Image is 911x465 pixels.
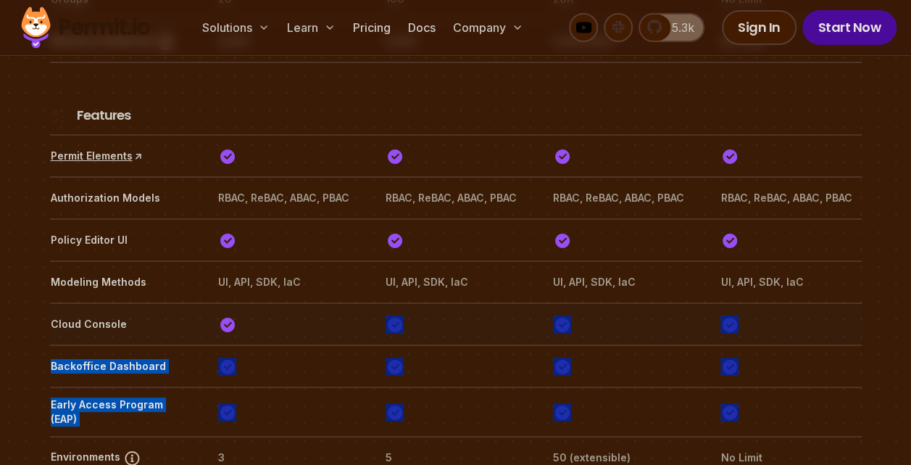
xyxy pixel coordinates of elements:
[77,107,130,125] h4: Features
[50,397,191,427] th: Early Access Program (EAP)
[720,271,861,294] th: UI, API, SDK, IaC
[50,313,191,336] th: Cloud Console
[447,13,529,42] button: Company
[638,13,704,42] a: 5.3k
[50,229,191,252] th: Policy Editor UI
[51,149,143,163] a: Permit Elements↑
[50,355,191,378] th: Backoffice Dashboard
[347,13,396,42] a: Pricing
[196,13,275,42] button: Solutions
[281,13,341,42] button: Learn
[385,186,526,210] th: RBAC, ReBAC, ABAC, PBAC
[128,147,146,165] span: ↑
[802,10,897,45] a: Start Now
[217,271,359,294] th: UI, API, SDK, IaC
[51,107,68,125] img: Features
[402,13,441,42] a: Docs
[720,186,861,210] th: RBAC, ReBAC, ABAC, PBAC
[552,186,694,210] th: RBAC, ReBAC, ABAC, PBAC
[50,271,191,294] th: Modeling Methods
[552,271,694,294] th: UI, API, SDK, IaC
[217,186,359,210] th: RBAC, ReBAC, ABAC, PBAC
[722,10,796,45] a: Sign In
[385,271,526,294] th: UI, API, SDK, IaC
[50,186,191,210] th: Authorization Models
[14,3,157,52] img: Permit logo
[663,19,694,36] span: 5.3k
